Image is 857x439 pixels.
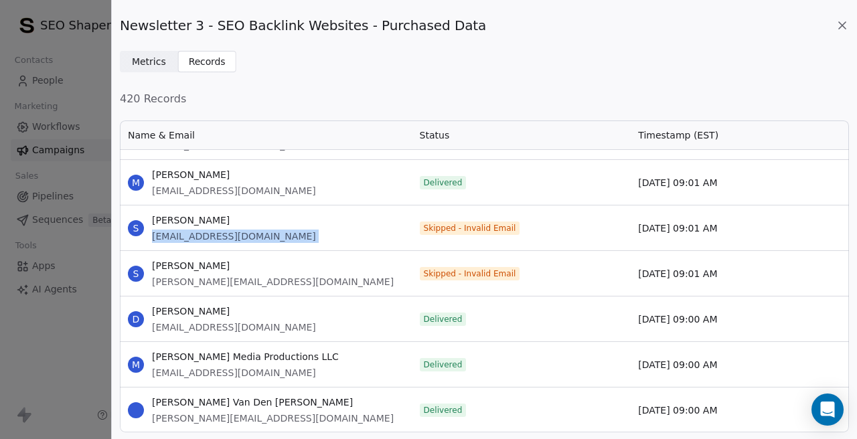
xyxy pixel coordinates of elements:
span: S [128,266,144,282]
span: Delivered [424,177,463,188]
span: [DATE] 09:00 AM [638,404,717,417]
span: [PERSON_NAME] [152,213,316,227]
span: [PERSON_NAME][EMAIL_ADDRESS][DOMAIN_NAME] [152,412,394,425]
span: [EMAIL_ADDRESS][DOMAIN_NAME] [152,230,316,243]
span: Name & Email [128,128,195,142]
span: M [128,175,144,191]
span: [PERSON_NAME] [152,304,316,318]
span: [EMAIL_ADDRESS][DOMAIN_NAME] [152,321,316,334]
span: Delivered [424,405,463,416]
span: Metrics [132,55,166,69]
span: D [128,311,144,327]
span: [PERSON_NAME][EMAIL_ADDRESS][DOMAIN_NAME] [152,275,394,288]
span: [PERSON_NAME] Van Den [PERSON_NAME] [152,396,394,409]
span: Newsletter 3 - SEO Backlink Websites - Purchased Data [120,16,486,35]
span: Delivered [424,314,463,325]
span: Delivered [424,359,463,370]
span: ‌ [128,402,144,418]
span: [PERSON_NAME] Media Productions LLC [152,350,339,363]
span: [DATE] 09:01 AM [638,222,717,235]
span: [EMAIL_ADDRESS][DOMAIN_NAME] [152,366,339,379]
span: M [128,357,144,373]
span: 420 Records [120,91,849,107]
span: Skipped - Invalid Email [424,268,516,279]
span: Skipped - Invalid Email [424,223,516,234]
span: [DATE] 09:00 AM [638,358,717,371]
span: S [128,220,144,236]
span: Status [420,128,450,142]
div: grid [120,150,849,434]
span: [PERSON_NAME] [152,168,316,181]
span: Timestamp (EST) [638,128,718,142]
span: [PERSON_NAME] [152,259,394,272]
div: Open Intercom Messenger [811,393,844,426]
span: [EMAIL_ADDRESS][DOMAIN_NAME] [152,184,316,197]
span: [DATE] 09:01 AM [638,176,717,189]
span: [DATE] 09:01 AM [638,267,717,280]
span: [DATE] 09:00 AM [638,313,717,326]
